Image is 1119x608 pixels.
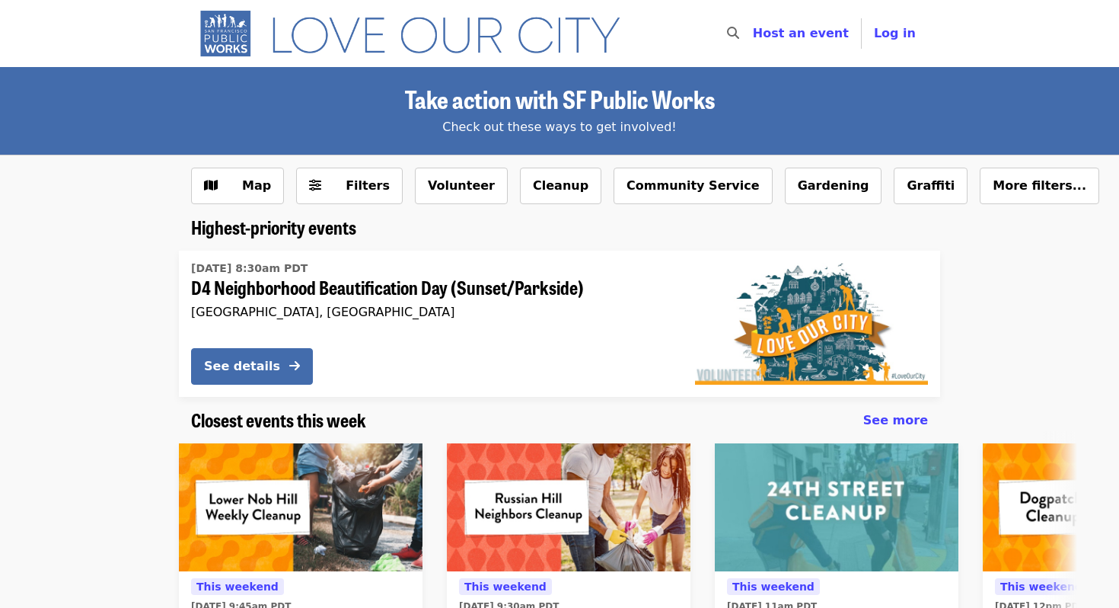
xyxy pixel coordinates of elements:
div: [GEOGRAPHIC_DATA], [GEOGRAPHIC_DATA] [191,305,671,319]
a: See details for "D4 Neighborhood Beautification Day (Sunset/Parkside)" [179,251,940,397]
button: See details [191,348,313,385]
span: Filters [346,178,390,193]
img: Lower Nob Hill Weekly Cleanup organized by Together SF [179,443,422,571]
img: Russian Hill Neighbors Cleanup organized by Together SF [447,443,690,571]
button: Volunteer [415,168,508,204]
button: Community Service [614,168,773,204]
span: More filters... [993,178,1086,193]
button: Show map view [191,168,284,204]
span: This weekend [732,581,815,593]
div: Closest events this week [179,409,940,431]
button: Graffiti [894,168,968,204]
i: search icon [727,26,739,40]
div: See details [204,357,280,376]
button: Log in [862,18,928,49]
div: Check out these ways to get involved! [191,118,928,136]
img: 24th Street Cleanup organized by SF Public Works [715,443,958,571]
span: Log in [874,26,916,40]
span: See more [863,413,928,427]
button: Gardening [785,168,882,204]
span: Map [242,178,271,193]
span: Take action with SF Public Works [405,81,715,117]
a: Host an event [753,26,849,40]
a: See more [863,411,928,430]
i: sliders-h icon [309,178,321,193]
input: Search [748,15,760,52]
img: D4 Neighborhood Beautification Day (Sunset/Parkside) organized by SF Public Works [695,263,928,385]
img: SF Public Works - Home [191,9,642,58]
span: Highest-priority events [191,213,356,240]
span: This weekend [464,581,547,593]
i: arrow-right icon [289,359,300,373]
button: Cleanup [520,168,601,204]
a: Closest events this week [191,409,366,431]
button: Filters (0 selected) [296,168,403,204]
span: This weekend [1000,581,1082,593]
span: D4 Neighborhood Beautification Day (Sunset/Parkside) [191,277,671,299]
time: [DATE] 8:30am PDT [191,261,308,277]
span: This weekend [196,581,279,593]
span: Closest events this week [191,406,366,433]
i: map icon [204,178,218,193]
button: More filters... [980,168,1099,204]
